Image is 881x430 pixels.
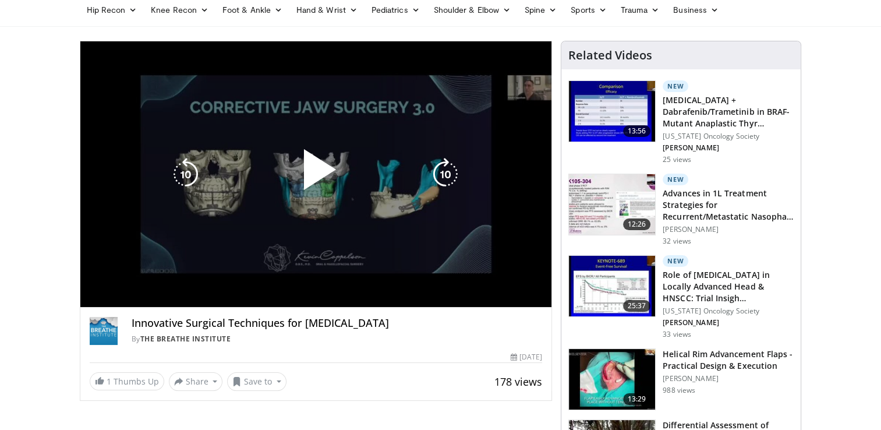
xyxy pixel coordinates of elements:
[569,349,655,410] img: d997336d-5856-4f03-a8a4-bfec994aed20.150x105_q85_crop-smart_upscale.jpg
[494,375,542,389] span: 178 views
[80,41,552,308] video-js: Video Player
[568,48,652,62] h4: Related Videos
[568,80,794,164] a: 13:56 New [MEDICAL_DATA] + Dabrafenib/Trametinib in BRAF-Mutant Anaplastic Thyr… [US_STATE] Oncol...
[623,300,651,312] span: 25:37
[663,188,794,223] h3: Advances in 1L Treatment Strategies for Recurrent/Metastatic Nasopha…
[663,330,691,339] p: 33 views
[623,125,651,137] span: 13:56
[140,334,231,344] a: The Breathe Institute
[569,174,655,235] img: 4ceb072a-e698-42c8-a4a5-e0ed3959d6b7.150x105_q85_crop-smart_upscale.jpg
[663,386,695,395] p: 988 views
[663,255,688,267] p: New
[132,317,543,330] h4: Innovative Surgical Techniques for [MEDICAL_DATA]
[663,269,794,304] h3: Role of [MEDICAL_DATA] in Locally Advanced Head & HNSCC: Trial Insigh…
[663,306,794,316] p: [US_STATE] Oncology Society
[623,218,651,230] span: 12:26
[663,155,691,164] p: 25 views
[663,318,794,327] p: [PERSON_NAME]
[211,117,420,231] button: Play Video
[107,376,111,387] span: 1
[663,143,794,153] p: [PERSON_NAME]
[568,174,794,246] a: 12:26 New Advances in 1L Treatment Strategies for Recurrent/Metastatic Nasopha… [PERSON_NAME] 32 ...
[569,256,655,316] img: 5c189fcc-fad0-49f8-a604-3b1a12888300.150x105_q85_crop-smart_upscale.jpg
[663,94,794,129] h3: [MEDICAL_DATA] + Dabrafenib/Trametinib in BRAF-Mutant Anaplastic Thyr…
[663,225,794,234] p: [PERSON_NAME]
[511,352,542,362] div: [DATE]
[663,348,794,372] h3: Helical Rim Advancement Flaps - Practical Design & Execution
[568,348,794,410] a: 13:29 Helical Rim Advancement Flaps - Practical Design & Execution [PERSON_NAME] 988 views
[623,393,651,405] span: 13:29
[169,372,223,391] button: Share
[90,317,118,345] img: The Breathe Institute
[663,374,794,383] p: [PERSON_NAME]
[663,132,794,141] p: [US_STATE] Oncology Society
[663,237,691,246] p: 32 views
[663,80,688,92] p: New
[227,372,286,391] button: Save to
[132,334,543,344] div: By
[568,255,794,339] a: 25:37 New Role of [MEDICAL_DATA] in Locally Advanced Head & HNSCC: Trial Insigh… [US_STATE] Oncol...
[663,174,688,185] p: New
[569,81,655,142] img: ac96c57d-e06d-4717-9298-f980d02d5bc0.150x105_q85_crop-smart_upscale.jpg
[90,372,164,390] a: 1 Thumbs Up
